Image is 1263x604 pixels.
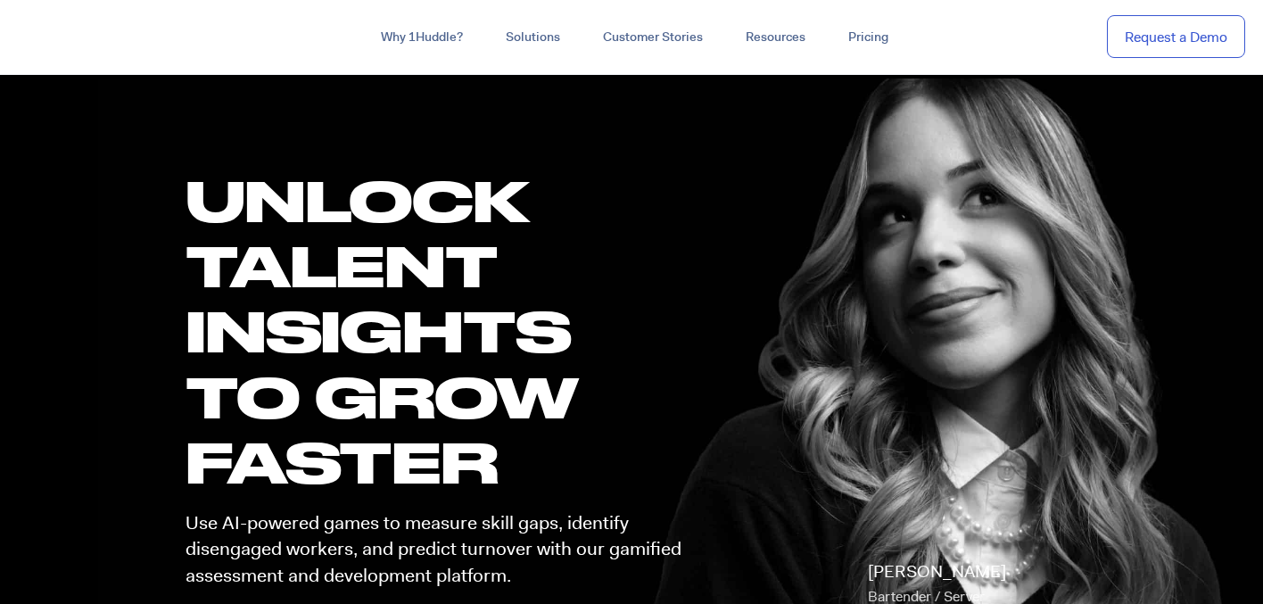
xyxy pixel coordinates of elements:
a: Request a Demo [1107,15,1245,59]
a: Resources [724,21,827,54]
a: Why 1Huddle? [359,21,484,54]
a: Customer Stories [582,21,724,54]
img: ... [18,20,145,54]
a: Pricing [827,21,910,54]
h1: UNLOCK TALENT INSIGHTS TO GROW FASTER [186,168,724,494]
p: Use AI-powered games to measure skill gaps, identify disengaged workers, and predict turnover wit... [186,510,724,589]
a: Solutions [484,21,582,54]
